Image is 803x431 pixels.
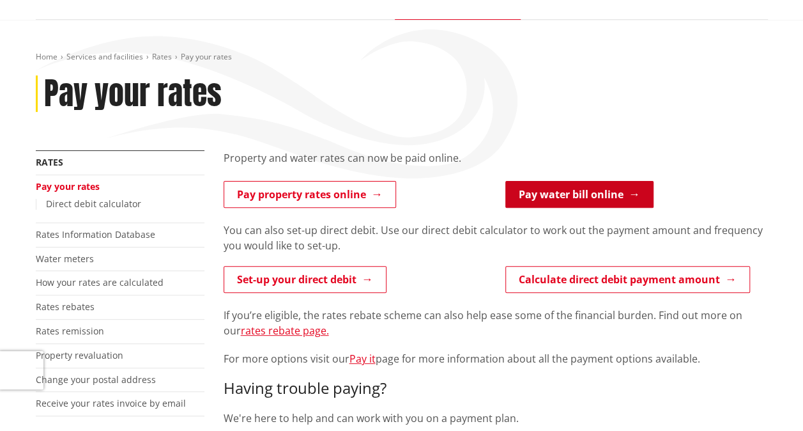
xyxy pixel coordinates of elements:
a: Rates rebates [36,301,95,313]
a: Water meters [36,253,94,265]
a: Home [36,51,57,62]
a: Calculate direct debit payment amount [505,266,750,293]
p: If you’re eligible, the rates rebate scheme can also help ease some of the financial burden. Find... [224,308,768,338]
a: How your rates are calculated [36,276,164,288]
h1: Pay your rates [44,75,222,113]
a: Rates [152,51,172,62]
a: Rates remission [36,325,104,337]
a: Change your postal address [36,373,156,386]
a: Receive your rates invoice by email [36,397,186,409]
p: For more options visit our page for more information about all the payment options available. [224,351,768,366]
iframe: Messenger Launcher [744,377,790,423]
a: Property revaluation [36,349,123,361]
span: Pay your rates [181,51,232,62]
p: You can also set-up direct debit. Use our direct debit calculator to work out the payment amount ... [224,223,768,253]
h3: Having trouble paying? [224,379,768,398]
div: Property and water rates can now be paid online. [224,150,768,181]
p: We're here to help and can work with you on a payment plan. [224,411,768,426]
a: Pay your rates [36,180,100,192]
a: Rates Information Database [36,228,155,240]
a: rates rebate page. [241,324,329,338]
a: Pay water bill online [505,181,654,208]
a: Services and facilities [66,51,143,62]
a: Rates [36,156,63,168]
a: Direct debit calculator [46,198,141,210]
a: Set-up your direct debit [224,266,386,293]
a: Pay it [349,352,376,366]
nav: breadcrumb [36,52,768,63]
a: Pay property rates online [224,181,396,208]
